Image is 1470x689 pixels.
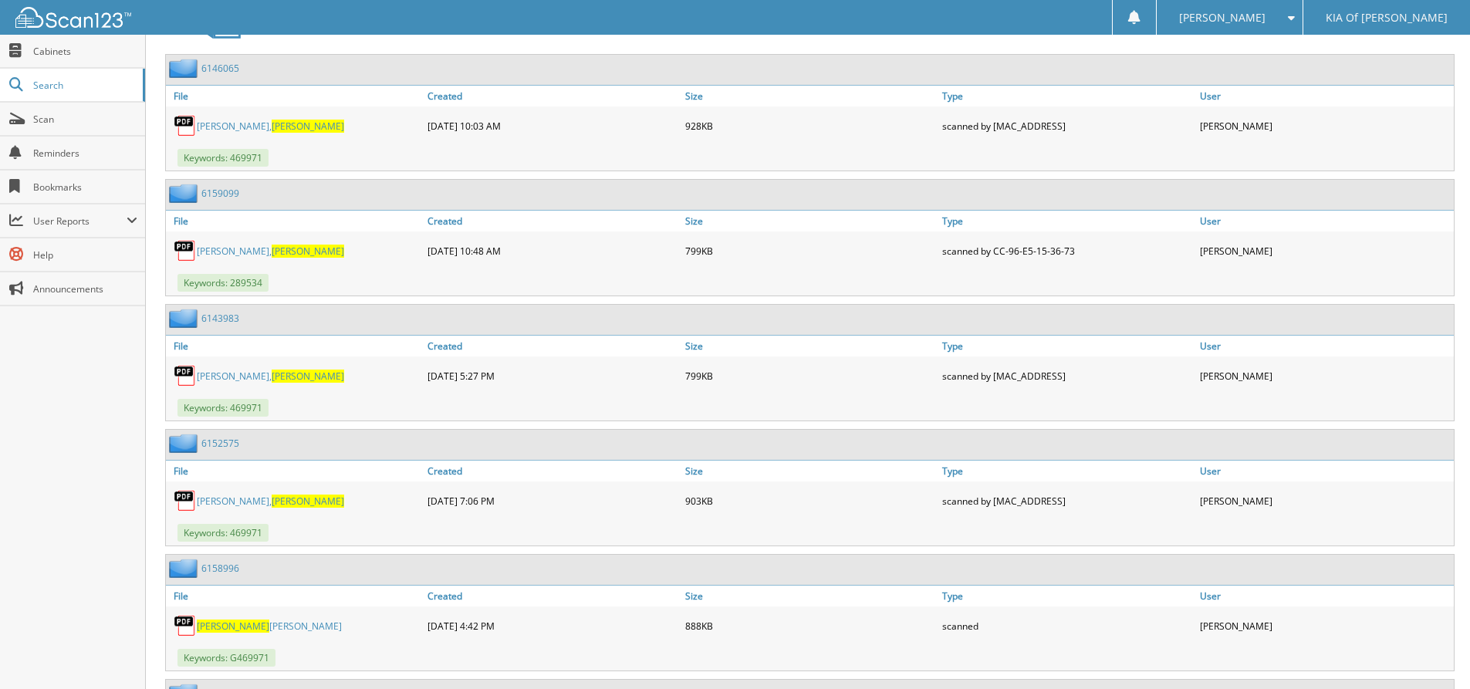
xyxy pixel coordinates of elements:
a: Size [681,461,939,481]
span: Reminders [33,147,137,160]
span: Keywords: 469971 [177,524,269,542]
a: User [1196,586,1454,606]
a: Created [424,586,681,606]
span: [PERSON_NAME] [1179,13,1266,22]
div: scanned by CC-96-E5-15-36-73 [938,235,1196,266]
img: PDF.png [174,489,197,512]
span: [PERSON_NAME] [272,370,344,383]
a: File [166,461,424,481]
div: [PERSON_NAME] [1196,110,1454,141]
a: File [166,586,424,606]
img: folder2.png [169,559,201,578]
div: 928KB [681,110,939,141]
a: Size [681,586,939,606]
div: [PERSON_NAME] [1196,485,1454,516]
a: 6158996 [201,562,239,575]
div: 799KB [681,235,939,266]
a: Created [424,211,681,231]
a: User [1196,86,1454,106]
div: 888KB [681,610,939,641]
span: User Reports [33,214,127,228]
a: 6159099 [201,187,239,200]
img: scan123-logo-white.svg [15,7,131,28]
a: Type [938,336,1196,356]
a: Created [424,461,681,481]
a: File [166,211,424,231]
div: [DATE] 10:03 AM [424,110,681,141]
a: Created [424,86,681,106]
a: [PERSON_NAME],[PERSON_NAME] [197,120,344,133]
span: [PERSON_NAME] [272,495,344,508]
a: [PERSON_NAME],[PERSON_NAME] [197,495,344,508]
a: [PERSON_NAME],[PERSON_NAME] [197,245,344,258]
div: scanned by [MAC_ADDRESS] [938,360,1196,391]
span: Scan [33,113,137,126]
div: scanned by [MAC_ADDRESS] [938,485,1196,516]
a: 6152575 [201,437,239,450]
a: [PERSON_NAME][PERSON_NAME] [197,620,342,633]
div: [DATE] 7:06 PM [424,485,681,516]
div: 903KB [681,485,939,516]
div: [PERSON_NAME] [1196,235,1454,266]
img: PDF.png [174,114,197,137]
span: [PERSON_NAME] [272,245,344,258]
a: User [1196,461,1454,481]
img: PDF.png [174,239,197,262]
a: Size [681,86,939,106]
span: Cabinets [33,45,137,58]
div: [PERSON_NAME] [1196,360,1454,391]
img: PDF.png [174,614,197,637]
a: Size [681,211,939,231]
a: Type [938,211,1196,231]
span: Keywords: 289534 [177,274,269,292]
div: [DATE] 10:48 AM [424,235,681,266]
div: [DATE] 5:27 PM [424,360,681,391]
a: [PERSON_NAME],[PERSON_NAME] [197,370,344,383]
div: scanned by [MAC_ADDRESS] [938,110,1196,141]
span: Help [33,248,137,262]
img: folder2.png [169,59,201,78]
span: Keywords: G469971 [177,649,275,667]
a: 6143983 [201,312,239,325]
span: Keywords: 469971 [177,399,269,417]
div: [DATE] 4:42 PM [424,610,681,641]
a: 6146065 [201,62,239,75]
a: Size [681,336,939,356]
div: [PERSON_NAME] [1196,610,1454,641]
span: Announcements [33,282,137,296]
img: PDF.png [174,364,197,387]
div: 799KB [681,360,939,391]
div: scanned [938,610,1196,641]
img: folder2.png [169,434,201,453]
a: File [166,336,424,356]
span: Bookmarks [33,181,137,194]
img: folder2.png [169,184,201,203]
a: Type [938,586,1196,606]
iframe: Chat Widget [1393,615,1470,689]
a: User [1196,336,1454,356]
span: [PERSON_NAME] [272,120,344,133]
a: Created [424,336,681,356]
span: Search [33,79,135,92]
a: Type [938,86,1196,106]
span: Keywords: 469971 [177,149,269,167]
a: File [166,86,424,106]
img: folder2.png [169,309,201,328]
a: Type [938,461,1196,481]
span: KIA Of [PERSON_NAME] [1326,13,1448,22]
span: [PERSON_NAME] [197,620,269,633]
a: User [1196,211,1454,231]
